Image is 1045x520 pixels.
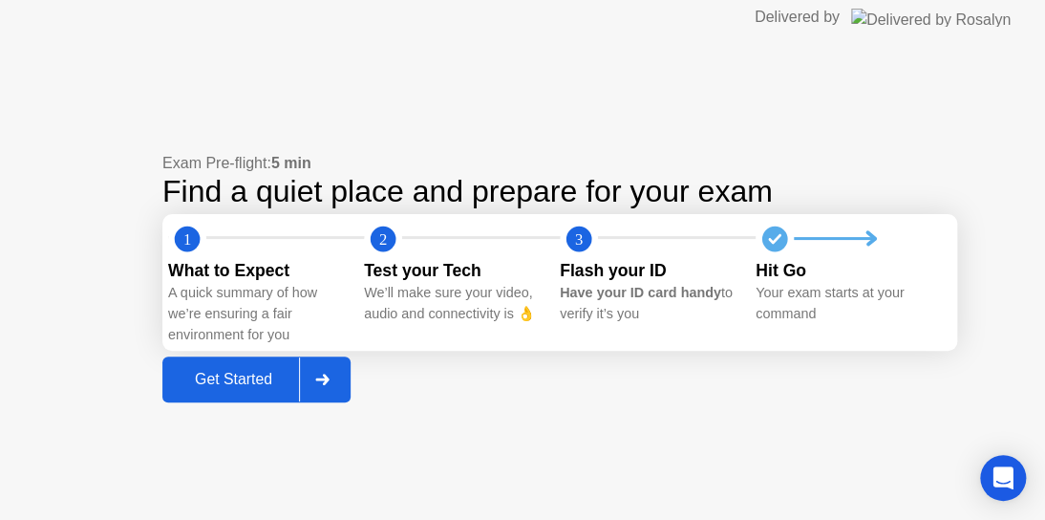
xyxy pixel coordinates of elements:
div: Open Intercom Messenger [980,455,1026,501]
div: Hit Go [756,258,936,283]
div: Delivered by [755,6,840,29]
text: 1 [183,230,191,249]
text: 2 [379,230,387,249]
div: A quick summary of how we’re ensuring a fair environment for you [168,283,349,345]
div: Test your Tech [364,258,544,283]
b: 5 min [271,155,311,171]
div: to verify it’s you [560,283,740,324]
div: Find a quiet place and prepare for your exam [162,175,957,208]
text: 3 [575,230,583,249]
div: Flash your ID [560,258,740,283]
div: Exam Pre-flight: [162,152,957,175]
button: Get Started [162,357,351,402]
div: We’ll make sure your video, audio and connectivity is 👌 [364,283,544,324]
div: Get Started [168,371,299,388]
img: Delivered by Rosalyn [851,9,1011,26]
div: Your exam starts at your command [756,283,936,324]
b: Have your ID card handy [560,285,721,300]
div: What to Expect [168,258,349,283]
